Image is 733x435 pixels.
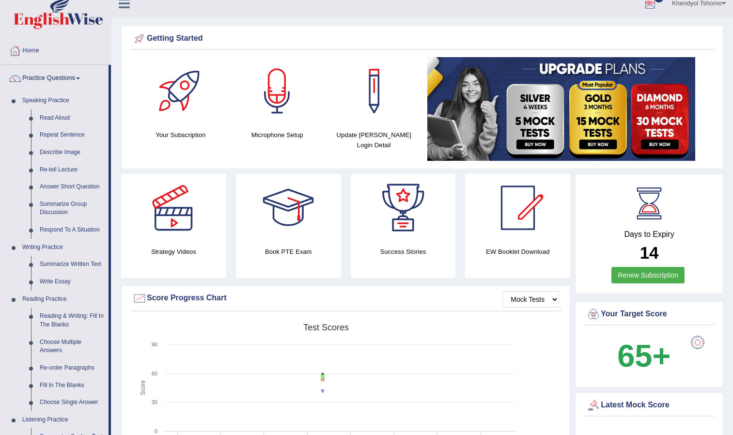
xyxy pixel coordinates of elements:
[121,247,226,257] h4: Strategy Videos
[137,130,224,140] h4: Your Subscription
[0,37,111,62] a: Home
[132,291,559,306] div: Score Progress Chart
[35,161,109,179] a: Re-tell Lecture
[35,109,109,127] a: Read Aloud
[236,247,341,257] h4: Book PTE Exam
[234,130,321,140] h4: Microphone Setup
[35,377,109,394] a: Fill In The Blanks
[617,338,671,373] b: 65+
[427,57,695,161] img: small5.jpg
[18,291,109,308] a: Reading Practice
[132,31,712,46] div: Getting Started
[611,267,685,283] a: Renew Subscription
[35,144,109,161] a: Describe Image
[0,65,109,89] a: Practice Questions
[35,273,109,291] a: Write Essay
[35,221,109,239] a: Respond To A Situation
[35,126,109,144] a: Repeat Sentence
[18,239,109,256] a: Writing Practice
[140,380,146,396] tspan: Score
[18,411,109,429] a: Listening Practice
[640,243,659,262] b: 14
[35,256,109,273] a: Summarize Written Text
[586,398,712,413] div: Latest Mock Score
[18,92,109,109] a: Speaking Practice
[35,334,109,359] a: Choose Multiple Answers
[586,230,712,239] h4: Days to Expiry
[35,178,109,196] a: Answer Short Question
[303,323,349,332] tspan: Test scores
[152,399,157,405] text: 30
[351,247,456,257] h4: Success Stories
[152,342,157,347] text: 90
[35,394,109,411] a: Choose Single Answer
[155,428,157,434] text: 0
[330,130,418,150] h4: Update [PERSON_NAME] Login Detail
[586,307,712,322] div: Your Target Score
[35,359,109,377] a: Re-order Paragraphs
[35,308,109,333] a: Reading & Writing: Fill In The Blanks
[152,371,157,376] text: 60
[465,247,570,257] h4: EW Booklet Download
[35,196,109,221] a: Summarize Group Discussion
